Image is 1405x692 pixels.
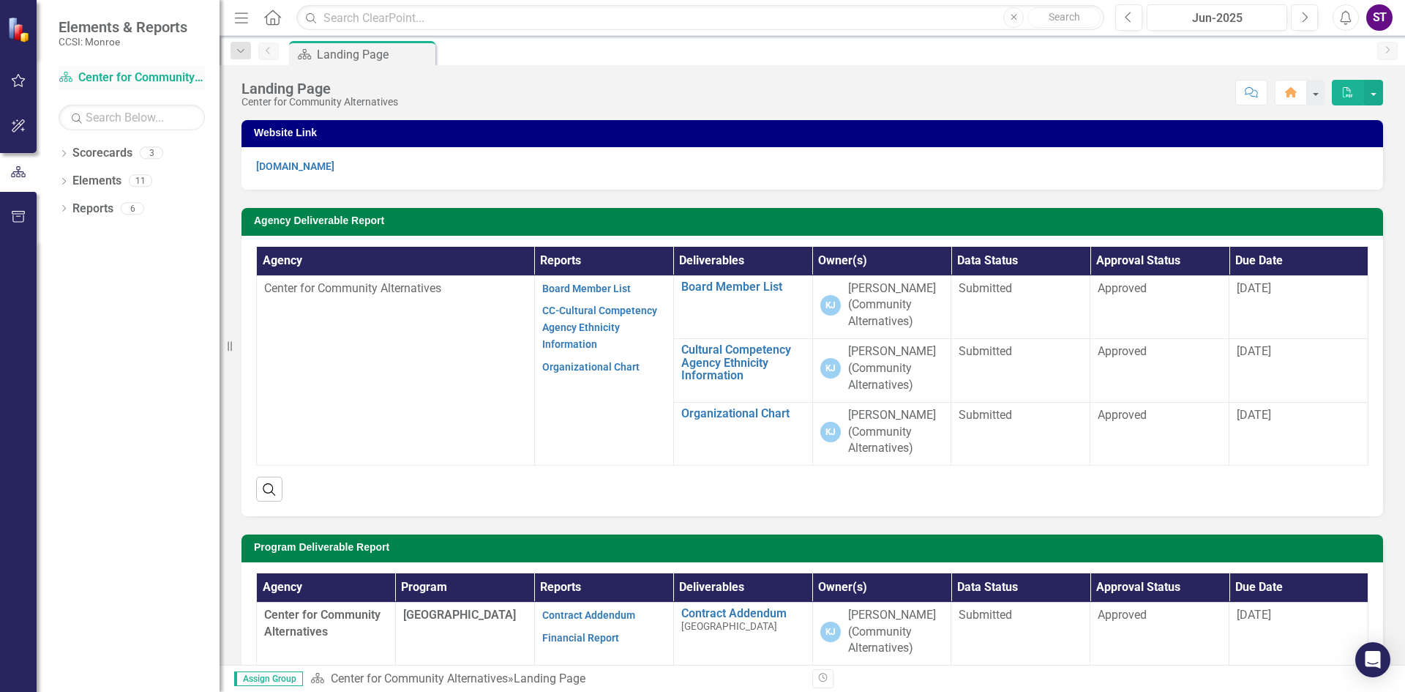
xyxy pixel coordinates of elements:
span: [DATE] [1237,408,1271,422]
a: Financial Report [542,632,619,644]
td: Double-Click to Edit [951,602,1090,666]
a: Board Member List [681,280,805,294]
span: Approved [1098,608,1147,622]
div: Landing Page [317,45,432,64]
span: Submitted [959,281,1012,295]
td: Double-Click to Edit [951,402,1090,466]
span: Submitted [959,408,1012,422]
div: KJ [820,358,841,379]
a: Organizational Chart [681,407,805,420]
div: [PERSON_NAME] (Community Alternatives) [848,407,944,458]
div: [PERSON_NAME] (Community Alternatives) [848,343,944,394]
span: Assign Group [234,671,303,686]
a: Contract Addendum [681,607,805,620]
strong: Center for Community Alternatives [264,608,381,639]
div: 6 [121,202,144,215]
a: [DOMAIN_NAME] [256,160,334,172]
div: [PERSON_NAME] (Community Alternatives) [848,607,944,658]
div: » [310,671,801,688]
td: Double-Click to Edit [1090,402,1229,466]
small: CCSI: Monroe [59,36,187,48]
a: CC-Cultural Competency Agency Ethnicity Information [542,305,657,350]
img: ClearPoint Strategy [7,17,33,42]
a: Center for Community Alternatives [59,70,205,86]
span: Approved [1098,408,1147,422]
span: Submitted [959,608,1012,622]
input: Search Below... [59,105,205,130]
td: Double-Click to Edit [951,339,1090,403]
div: Landing Page [514,671,585,685]
div: KJ [820,622,841,642]
span: Submitted [959,344,1012,358]
span: [DATE] [1237,344,1271,358]
div: Open Intercom Messenger [1355,642,1390,677]
span: [DATE] [1237,608,1271,622]
div: 11 [129,175,152,187]
a: Scorecards [72,145,132,162]
p: Center for Community Alternatives [264,280,527,297]
input: Search ClearPoint... [296,5,1104,31]
td: Double-Click to Edit Right Click for Context Menu [673,602,812,666]
a: Cultural Competency Agency Ethnicity Information [681,343,805,382]
div: Landing Page [241,81,398,97]
span: Approved [1098,344,1147,358]
td: Double-Click to Edit Right Click for Context Menu [673,275,812,339]
div: [PERSON_NAME] (Community Alternatives) [848,280,944,331]
span: [GEOGRAPHIC_DATA] [403,608,516,622]
a: Board Member List [542,283,631,294]
button: Search [1027,7,1101,28]
td: Double-Click to Edit [1090,275,1229,339]
button: Jun-2025 [1147,4,1287,31]
button: ST [1366,4,1393,31]
a: Elements [72,173,121,190]
h3: Program Deliverable Report [254,542,1376,553]
span: Elements & Reports [59,18,187,36]
div: KJ [820,422,841,442]
h3: Agency Deliverable Report [254,215,1376,226]
h3: Website Link [254,127,1376,138]
a: Reports [72,201,113,217]
td: Double-Click to Edit [951,275,1090,339]
div: KJ [820,295,841,316]
div: 3 [140,147,163,160]
a: Center for Community Alternatives [331,671,508,685]
div: Center for Community Alternatives [241,97,398,108]
td: Double-Click to Edit Right Click for Context Menu [673,339,812,403]
span: Search [1049,11,1080,23]
a: Contract Addendum [542,609,635,621]
td: Double-Click to Edit Right Click for Context Menu [673,402,812,466]
td: Double-Click to Edit [1090,339,1229,403]
td: Double-Click to Edit [1090,602,1229,666]
span: [GEOGRAPHIC_DATA] [681,620,777,632]
a: Organizational Chart [542,361,640,373]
